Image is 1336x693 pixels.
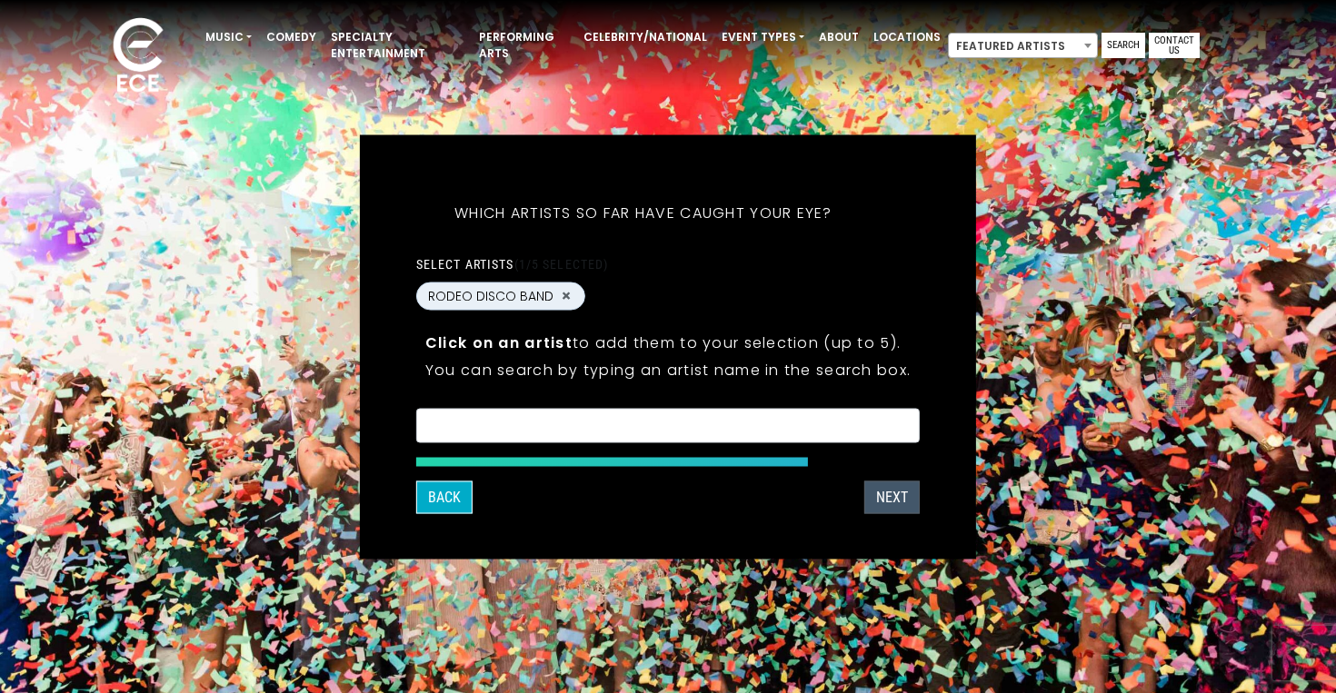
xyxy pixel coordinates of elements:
[428,286,553,305] span: RODEO DISCO BAND
[425,332,573,352] strong: Click on an artist
[416,255,608,272] label: Select artists
[559,288,573,304] button: Remove RODEO DISCO BAND
[1102,33,1145,58] a: Search
[472,22,576,69] a: Performing Arts
[514,256,609,271] span: (1/5 selected)
[324,22,472,69] a: Specialty Entertainment
[576,22,714,53] a: Celebrity/National
[812,22,866,53] a: About
[198,22,259,53] a: Music
[428,420,908,436] textarea: Search
[259,22,324,53] a: Comedy
[93,13,184,101] img: ece_new_logo_whitev2-1.png
[416,480,473,513] button: Back
[866,22,948,53] a: Locations
[948,33,1098,58] span: Featured Artists
[714,22,812,53] a: Event Types
[949,34,1097,59] span: Featured Artists
[425,358,911,381] p: You can search by typing an artist name in the search box.
[1149,33,1200,58] a: Contact Us
[425,331,911,353] p: to add them to your selection (up to 5).
[864,480,920,513] button: Next
[416,180,871,245] h5: Which artists so far have caught your eye?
